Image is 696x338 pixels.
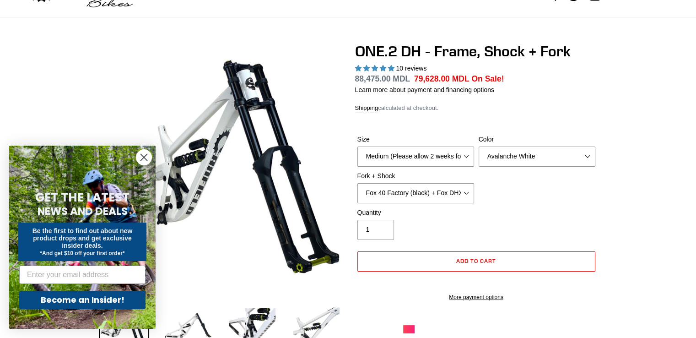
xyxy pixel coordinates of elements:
span: 79,628.00 MDL [414,74,469,83]
input: Enter your email address [19,266,146,284]
span: Add to cart [456,257,496,264]
span: *And get $10 off your first order* [40,250,124,256]
button: Add to cart [357,251,595,272]
a: Shipping [355,104,378,112]
button: Become an Insider! [19,291,146,309]
label: Fork + Shock [357,171,474,181]
span: 5.00 stars [355,65,396,72]
h1: ONE.2 DH - Frame, Shock + Fork [355,43,598,60]
label: Quantity [357,208,474,218]
button: Close dialog [136,149,152,165]
label: Size [357,135,474,144]
span: Be the first to find out about new product drops and get exclusive insider deals. [32,227,133,249]
span: GET THE LATEST [35,189,129,206]
span: NEWS AND DEALS [38,204,128,218]
s: 88,475.00 MDL [355,74,410,83]
div: calculated at checkout. [355,104,598,113]
span: 10 reviews [396,65,426,72]
a: Learn more about payment and financing options [355,86,494,93]
a: More payment options [357,293,595,301]
span: On Sale! [471,73,504,85]
label: Color [479,135,595,144]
